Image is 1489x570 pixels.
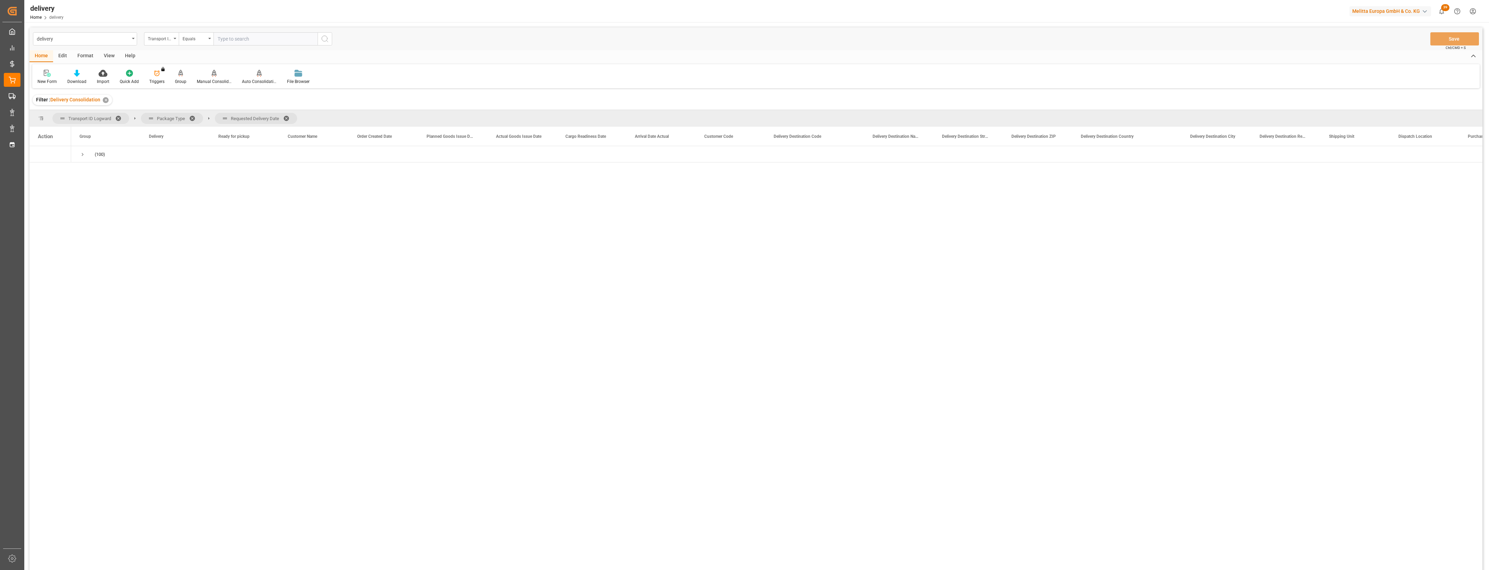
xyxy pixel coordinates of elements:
[97,78,109,85] div: Import
[1349,5,1434,18] button: Melitta Europa GmbH & Co. KG
[1190,134,1235,139] span: Delivery Destination City
[99,50,120,62] div: View
[704,134,733,139] span: Customer Code
[427,134,473,139] span: Planned Goods Issue Date
[1011,134,1056,139] span: Delivery Destination ZIP
[33,32,137,45] button: open menu
[774,134,821,139] span: Delivery Destination Code
[149,134,163,139] span: Delivery
[72,50,99,62] div: Format
[1434,3,1449,19] button: show 39 new notifications
[1329,134,1354,139] span: Shipping Unit
[1081,134,1134,139] span: Delivery Destination Country
[496,134,541,139] span: Actual Goods Issue Date
[231,116,279,121] span: Requested Delivery Date
[68,116,111,121] span: Transport ID Logward
[67,78,86,85] div: Download
[635,134,669,139] span: Arrival Date Actual
[38,133,53,140] div: Action
[288,134,317,139] span: Customer Name
[287,78,310,85] div: File Browser
[197,78,232,85] div: Manual Consolidation
[183,34,206,42] div: Equals
[318,32,332,45] button: search button
[1449,3,1465,19] button: Help Center
[242,78,277,85] div: Auto Consolidation
[179,32,213,45] button: open menu
[1260,134,1306,139] span: Delivery Destination Region
[30,146,71,162] div: Press SPACE to select this row.
[565,134,606,139] span: Cargo Readiness Date
[30,3,64,14] div: delivery
[30,15,42,20] a: Home
[103,97,109,103] div: ✕
[1398,134,1432,139] span: Dispatch Location
[1446,45,1466,50] span: Ctrl/CMD + S
[120,78,139,85] div: Quick Add
[36,97,50,102] span: Filter :
[873,134,919,139] span: Delivery Destination Name
[218,134,250,139] span: Ready for pickup
[37,78,57,85] div: New Form
[175,78,186,85] div: Group
[53,50,72,62] div: Edit
[1441,4,1449,11] span: 39
[157,116,185,121] span: Package Type
[1430,32,1479,45] button: Save
[37,34,129,43] div: delivery
[79,134,91,139] span: Group
[144,32,179,45] button: open menu
[120,50,141,62] div: Help
[95,146,105,162] span: (100)
[942,134,989,139] span: Delivery Destination Street
[50,97,100,102] span: Delivery Consolidation
[148,34,171,42] div: Transport ID Logward
[357,134,392,139] span: Order Created Date
[213,32,318,45] input: Type to search
[30,50,53,62] div: Home
[1349,6,1431,16] div: Melitta Europa GmbH & Co. KG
